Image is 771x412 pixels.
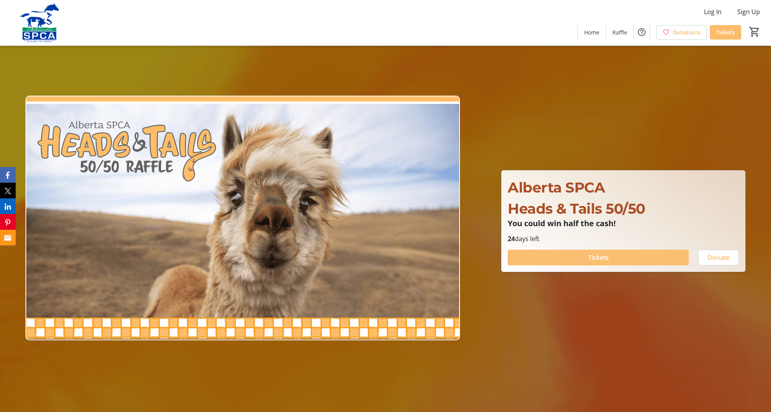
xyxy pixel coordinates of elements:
button: Cart [747,25,762,39]
a: Tickets [710,25,741,40]
span: Donations [673,28,700,36]
img: Alberta SPCA's Logo [5,3,74,42]
span: Tickets [716,28,735,36]
span: Log In [704,7,722,16]
button: Log In [698,5,728,18]
p: You could win half the cash! [508,219,739,228]
button: Help [634,24,650,40]
span: Donate [708,253,729,262]
span: Tickets [588,253,609,262]
span: Alberta SPCA [508,179,605,196]
span: Home [584,28,599,36]
span: Raffle [612,28,627,36]
a: Home [578,25,606,40]
span: Heads & Tails 50/50 [508,200,645,217]
span: 24 [508,234,515,243]
img: Campaign CTA Media Photo [25,96,460,340]
button: Donate [698,250,739,265]
p: days left [508,234,739,243]
a: Donations [656,25,707,40]
button: Tickets [508,250,689,265]
a: Raffle [606,25,633,40]
span: Sign Up [737,7,760,16]
button: Sign Up [731,5,766,18]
